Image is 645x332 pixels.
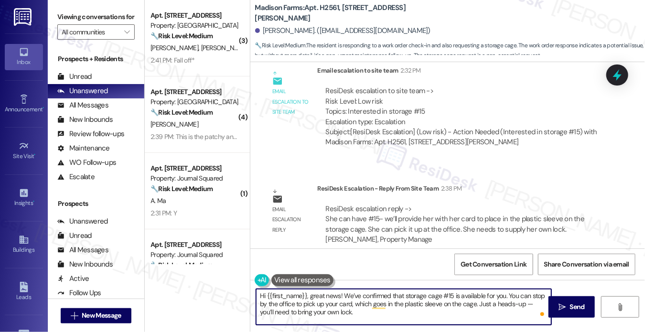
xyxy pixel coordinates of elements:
i:  [617,303,624,311]
span: [PERSON_NAME] [150,120,198,129]
i:  [71,312,78,320]
div: All Messages [57,245,108,255]
i:  [559,303,566,311]
div: Apt. [STREET_ADDRESS] [150,87,239,97]
button: Get Conversation Link [454,254,533,275]
div: Unanswered [57,216,108,226]
div: New Inbounds [57,115,113,125]
div: WO Follow-ups [57,158,116,168]
div: Property: Journal Squared [150,250,239,260]
button: New Message [61,308,131,323]
strong: 🔧 Risk Level: Medium [255,42,306,49]
div: Email escalation to site team [318,65,606,79]
div: ResiDesk escalation to site team -> Risk Level: Low risk Topics: Interested in storage #15 Escala... [326,86,598,127]
span: [PERSON_NAME] [150,43,201,52]
div: 2:31 PM: Y [150,209,177,217]
input: All communities [62,24,119,40]
img: ResiDesk Logo [14,8,33,26]
textarea: To enrich screen reader interactions, please activate Accessibility in Grammarly extension settings [256,289,551,325]
div: Property: [GEOGRAPHIC_DATA] [150,97,239,107]
button: Share Conversation via email [538,254,635,275]
div: Apt. [STREET_ADDRESS] [150,240,239,250]
a: Site Visit • [5,138,43,164]
div: Prospects + Residents [48,54,144,64]
div: [PERSON_NAME]. ([EMAIL_ADDRESS][DOMAIN_NAME]) [255,26,431,36]
div: Unread [57,72,92,82]
a: Insights • [5,185,43,211]
a: Inbox [5,44,43,70]
div: 2:32 PM [398,65,421,75]
div: Unread [57,231,92,241]
span: • [43,105,44,111]
span: • [34,151,36,158]
strong: 🔧 Risk Level: Medium [150,108,213,117]
span: Send [570,302,585,312]
div: 2:38 PM [439,183,462,193]
div: Property: Journal Squared [150,173,239,183]
div: Unanswered [57,86,108,96]
div: ResiDesk escalation reply -> She can have #15- we’ll provide her with her card to place in the pl... [326,204,585,244]
div: ResiDesk Escalation - Reply From Site Team [318,183,606,197]
span: • [33,198,34,205]
b: Madison Farms: Apt. H2561, [STREET_ADDRESS][PERSON_NAME] [255,3,446,23]
div: Property: [GEOGRAPHIC_DATA] [150,21,239,31]
div: Email escalation reply [272,204,310,235]
span: Get Conversation Link [461,259,527,269]
div: Maintenance [57,143,110,153]
span: [PERSON_NAME] [201,43,248,52]
span: New Message [82,311,121,321]
div: Apt. [STREET_ADDRESS] [150,163,239,173]
strong: 🔧 Risk Level: Medium [150,32,213,40]
strong: 🔧 Risk Level: Medium [150,184,213,193]
div: Follow Ups [57,288,101,298]
span: A. Ma [150,196,166,205]
div: Review follow-ups [57,129,124,139]
div: 2:41 PM: Fall off* [150,56,194,64]
div: Escalate [57,172,95,182]
div: New Inbounds [57,259,113,269]
div: Subject: [ResiDesk Escalation] (Low risk) - Action Needed (Interested in storage #15) with Madiso... [326,127,598,148]
div: Prospects [48,199,144,209]
a: Leads [5,279,43,305]
button: Send [548,296,595,318]
i:  [124,28,129,36]
a: Buildings [5,232,43,257]
strong: 🔧 Risk Level: Medium [150,261,213,269]
div: Email escalation to site team [272,86,310,117]
div: Active [57,274,89,284]
label: Viewing conversations for [57,10,135,24]
div: Apt. [STREET_ADDRESS] [150,11,239,21]
span: Share Conversation via email [544,259,629,269]
div: All Messages [57,100,108,110]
